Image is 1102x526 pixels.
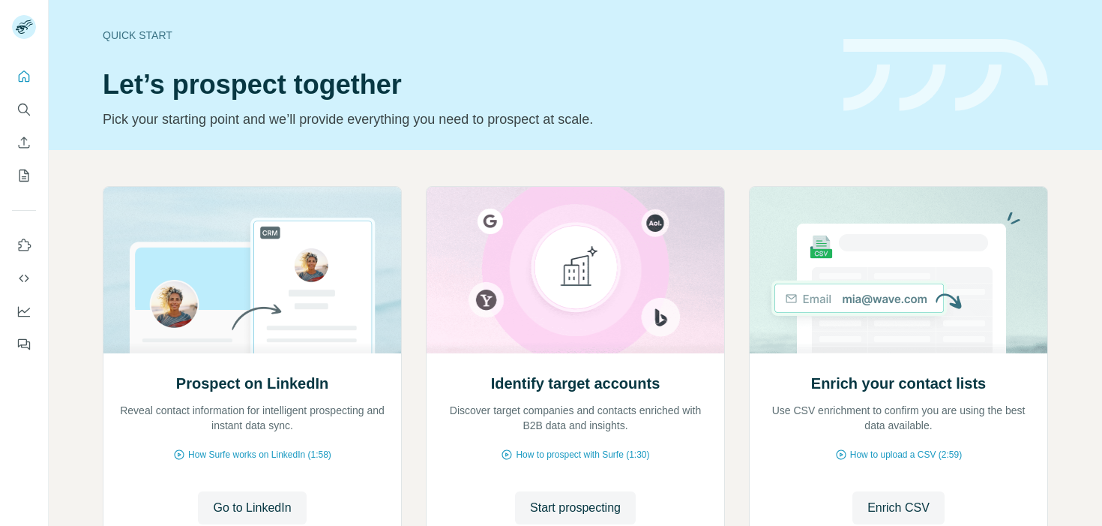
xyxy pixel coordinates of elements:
[850,448,962,461] span: How to upload a CSV (2:59)
[198,491,306,524] button: Go to LinkedIn
[12,232,36,259] button: Use Surfe on LinkedIn
[852,491,945,524] button: Enrich CSV
[12,331,36,358] button: Feedback
[176,373,328,394] h2: Prospect on LinkedIn
[442,403,709,433] p: Discover target companies and contacts enriched with B2B data and insights.
[530,499,621,517] span: Start prospecting
[811,373,986,394] h2: Enrich your contact lists
[12,298,36,325] button: Dashboard
[12,265,36,292] button: Use Surfe API
[426,187,725,353] img: Identify target accounts
[103,187,402,353] img: Prospect on LinkedIn
[491,373,660,394] h2: Identify target accounts
[843,39,1048,112] img: banner
[103,109,825,130] p: Pick your starting point and we’ll provide everything you need to prospect at scale.
[12,129,36,156] button: Enrich CSV
[749,187,1048,353] img: Enrich your contact lists
[103,28,825,43] div: Quick start
[188,448,331,461] span: How Surfe works on LinkedIn (1:58)
[118,403,386,433] p: Reveal contact information for intelligent prospecting and instant data sync.
[516,448,649,461] span: How to prospect with Surfe (1:30)
[12,63,36,90] button: Quick start
[12,162,36,189] button: My lists
[12,96,36,123] button: Search
[103,70,825,100] h1: Let’s prospect together
[867,499,930,517] span: Enrich CSV
[765,403,1032,433] p: Use CSV enrichment to confirm you are using the best data available.
[515,491,636,524] button: Start prospecting
[213,499,291,517] span: Go to LinkedIn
